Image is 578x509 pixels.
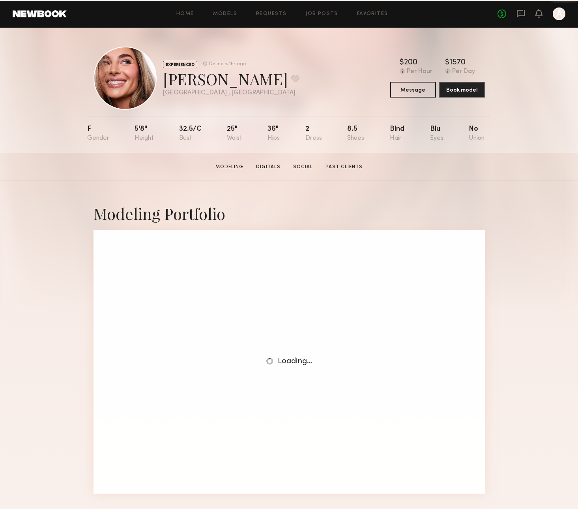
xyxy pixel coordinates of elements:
[163,61,197,68] div: EXPERIENCED
[553,8,565,20] a: A
[163,68,299,89] div: [PERSON_NAME]
[400,59,404,67] div: $
[267,126,280,142] div: 36"
[305,126,322,142] div: 2
[445,59,449,67] div: $
[390,126,404,142] div: Blnd
[278,358,312,365] span: Loading…
[227,126,242,142] div: 25"
[439,82,485,98] button: Book model
[176,11,194,17] a: Home
[212,163,247,171] a: Modeling
[179,126,202,142] div: 32.5/c
[213,11,237,17] a: Models
[430,126,443,142] div: Blu
[322,163,366,171] a: Past Clients
[163,90,299,96] div: [GEOGRAPHIC_DATA] , [GEOGRAPHIC_DATA]
[407,68,432,75] div: Per Hour
[94,203,485,224] div: Modeling Portfolio
[290,163,316,171] a: Social
[390,82,436,98] button: Message
[357,11,388,17] a: Favorites
[209,62,246,67] div: Online < 1hr ago
[87,126,109,142] div: F
[452,68,475,75] div: Per Day
[404,59,417,67] div: 200
[347,126,364,142] div: 8.5
[469,126,484,142] div: No
[135,126,153,142] div: 5'8"
[256,11,286,17] a: Requests
[305,11,338,17] a: Job Posts
[449,59,466,67] div: 1570
[253,163,284,171] a: Digitals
